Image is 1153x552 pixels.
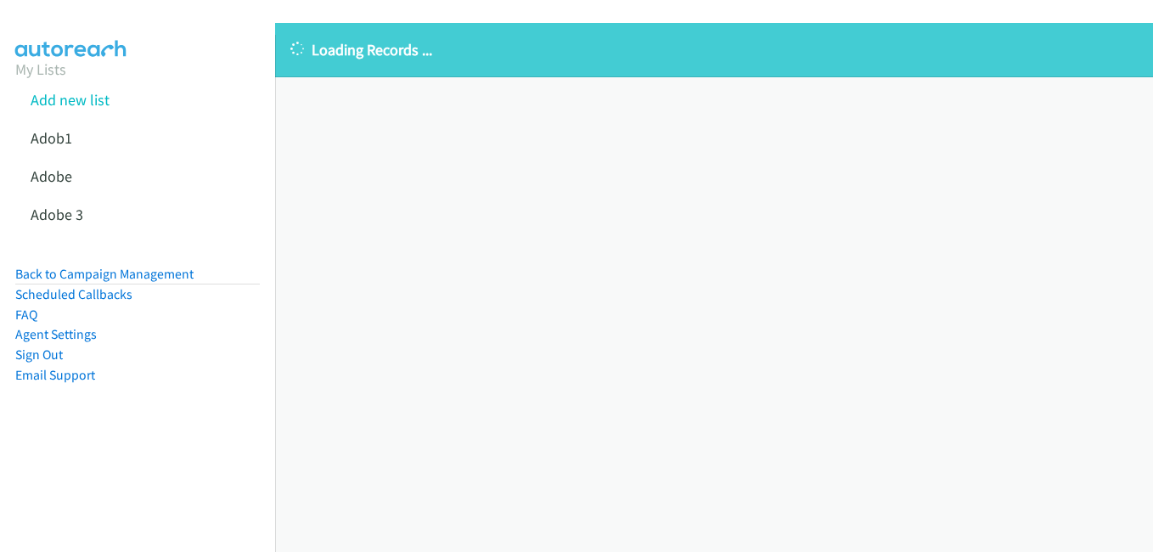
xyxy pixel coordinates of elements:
a: Adobe [31,166,72,186]
a: Adob1 [31,128,72,148]
a: Agent Settings [15,326,97,342]
a: Sign Out [15,346,63,363]
a: Add new list [31,90,110,110]
p: Loading Records ... [290,38,1138,61]
a: FAQ [15,307,37,323]
a: Scheduled Callbacks [15,286,132,302]
a: My Lists [15,59,66,79]
a: Back to Campaign Management [15,266,194,282]
a: Adobe 3 [31,205,83,224]
a: Email Support [15,367,95,383]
